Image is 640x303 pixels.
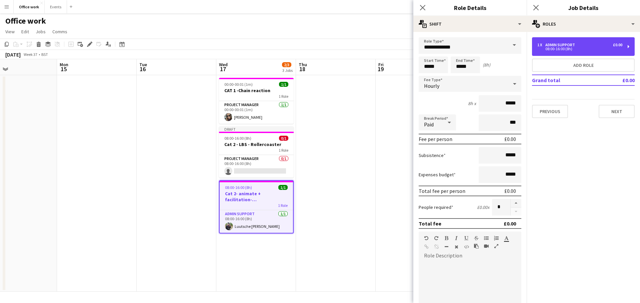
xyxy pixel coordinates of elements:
[419,204,453,210] label: People required
[419,220,441,227] div: Total fee
[45,0,67,13] button: Events
[504,235,509,241] button: Text Color
[279,82,288,87] span: 1/1
[52,29,67,35] span: Comms
[19,27,32,36] a: Edit
[494,243,499,249] button: Fullscreen
[279,94,288,99] span: 1 Role
[220,191,293,203] h3: Cat 2- animate + facilitation- [GEOGRAPHIC_DATA]
[219,126,294,178] app-job-card: Draft08:00-16:00 (8h)0/1Cat 2 - LBS - Rollercoaster1 RoleProject Manager0/108:00-16:00 (8h)
[299,62,307,68] span: Thu
[413,3,527,12] h3: Role Details
[219,78,294,124] app-job-card: 00:00-00:01 (1m)1/1CAT 1 -Chain reaction1 RoleProject Manager1/100:00-00:01 (1m)[PERSON_NAME]
[474,235,479,241] button: Strikethrough
[532,105,568,118] button: Previous
[419,188,465,194] div: Total fee per person
[419,136,452,142] div: Fee per person
[298,65,307,73] span: 18
[3,27,17,36] a: View
[219,141,294,147] h3: Cat 2 - LBS - Rollercoaster
[279,136,288,141] span: 0/1
[413,16,527,32] div: Shift
[138,65,147,73] span: 16
[464,244,469,249] button: HTML Code
[419,152,446,158] label: Subsistence
[511,199,521,208] button: Increase
[279,148,288,153] span: 1 Role
[464,235,469,241] button: Underline
[454,244,459,249] button: Clear Formatting
[484,235,489,241] button: Unordered List
[504,220,516,227] div: £0.00
[224,136,251,141] span: 08:00-16:00 (8h)
[278,203,288,208] span: 1 Role
[59,65,68,73] span: 15
[504,188,516,194] div: £0.00
[483,62,490,68] div: (8h)
[36,29,46,35] span: Jobs
[537,43,545,47] div: 1 x
[5,51,21,58] div: [DATE]
[219,155,294,178] app-card-role: Project Manager0/108:00-16:00 (8h)
[424,235,429,241] button: Undo
[477,204,489,210] div: £0.00 x
[60,62,68,68] span: Mon
[599,105,635,118] button: Next
[603,75,635,85] td: £0.00
[219,87,294,93] h3: CAT 1 -Chain reaction
[424,82,439,89] span: Hourly
[218,65,228,73] span: 17
[454,235,459,241] button: Italic
[41,52,48,57] div: BST
[527,3,640,12] h3: Job Details
[224,82,253,87] span: 00:00-00:01 (1m)
[278,185,288,190] span: 1/1
[468,100,476,106] div: 8h x
[220,210,293,233] app-card-role: Admin Support1/108:00-16:00 (8h)Luutsche [PERSON_NAME]
[5,16,46,26] h1: Office work
[282,68,293,73] div: 3 Jobs
[419,172,456,178] label: Expenses budget
[225,185,252,190] span: 08:00-16:00 (8h)
[219,180,294,233] app-job-card: 08:00-16:00 (8h)1/1Cat 2- animate + facilitation- [GEOGRAPHIC_DATA]1 RoleAdmin Support1/108:00-16...
[527,16,640,32] div: Roles
[424,121,434,128] span: Paid
[484,243,489,249] button: Insert video
[21,29,29,35] span: Edit
[494,235,499,241] button: Ordered List
[537,47,622,51] div: 08:00-16:00 (8h)
[282,62,291,67] span: 2/3
[5,29,15,35] span: View
[532,75,603,85] td: Grand total
[14,0,45,13] button: Office work
[378,62,384,68] span: Fri
[50,27,70,36] a: Comms
[219,101,294,124] app-card-role: Project Manager1/100:00-00:01 (1m)[PERSON_NAME]
[613,43,622,47] div: £0.00
[545,43,578,47] div: Admin Support
[22,52,39,57] span: Week 37
[444,235,449,241] button: Bold
[434,235,439,241] button: Redo
[219,62,228,68] span: Wed
[504,136,516,142] div: £0.00
[139,62,147,68] span: Tue
[33,27,48,36] a: Jobs
[219,126,294,132] div: Draft
[532,59,635,72] button: Add role
[474,243,479,249] button: Paste as plain text
[444,244,449,249] button: Horizontal Line
[377,65,384,73] span: 19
